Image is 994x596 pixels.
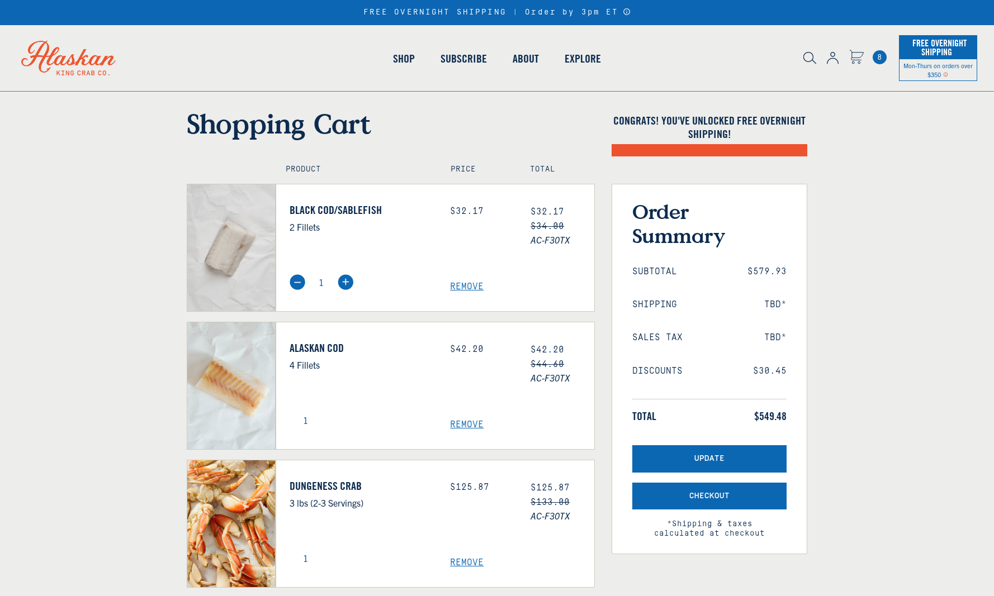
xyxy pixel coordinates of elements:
span: Shipping Notice Icon [943,70,948,78]
a: Subscribe [428,27,500,90]
span: $30.45 [753,366,787,376]
h4: Total [530,165,585,174]
span: Discounts [632,366,683,376]
p: 4 Fillets [290,357,434,372]
s: $133.00 [531,497,570,507]
button: Checkout [632,483,787,510]
s: $44.60 [531,359,564,369]
a: About [500,27,552,90]
span: 8 [873,50,887,64]
a: Black Cod/Sablefish [290,203,434,217]
span: AC-F30TX [531,232,594,247]
img: search [803,52,816,64]
span: *Shipping & taxes calculated at checkout [632,509,787,538]
span: $549.48 [754,409,787,423]
img: plus [338,274,353,290]
img: Alaskan Cod - 4 Fillets [187,322,275,449]
img: Dungeness Crab - 3 lbs (2-3 Servings) [187,460,275,587]
p: 2 Fillets [290,220,434,234]
span: $42.20 [531,345,564,355]
h1: Shopping Cart [187,107,595,140]
a: Alaskan Cod [290,341,434,355]
div: $42.20 [450,344,514,355]
a: Remove [450,419,594,430]
span: Total [632,409,656,423]
a: Shop [380,27,428,90]
div: FREE OVERNIGHT SHIPPING | Order by 3pm ET [363,8,631,17]
a: Dungeness Crab [290,479,434,493]
span: Shipping [632,299,677,310]
h4: Product [286,165,427,174]
span: $579.93 [747,266,787,277]
span: Mon-Thurs on orders over $350 [903,61,973,78]
img: minus [290,274,305,290]
a: Remove [450,282,594,292]
img: Black Cod/Sablefish - 2 Fillets [187,184,275,311]
span: Update [694,454,725,464]
a: Announcement Bar Modal [623,8,631,16]
div: $32.17 [450,206,514,217]
h4: Congrats! You've unlocked FREE OVERNIGHT SHIPPING! [612,114,807,141]
span: $32.17 [531,207,564,217]
s: $34.00 [531,221,564,231]
div: $125.87 [450,482,514,493]
h3: Order Summary [632,199,787,247]
img: account [827,52,839,64]
a: Remove [450,557,594,568]
p: 3 lbs (2-3 Servings) [290,495,434,510]
span: $125.87 [531,483,570,493]
span: Subtotal [632,266,677,277]
h4: Price [451,165,505,174]
a: Cart [849,50,864,66]
a: Explore [552,27,614,90]
span: AC-F30TX [531,508,594,523]
button: Update [632,445,787,473]
a: Cart [873,50,887,64]
img: Alaskan King Crab Co. logo [6,25,131,91]
span: AC-F30TX [531,370,594,385]
span: Checkout [689,492,730,501]
span: Free Overnight Shipping [910,35,967,60]
span: Sales Tax [632,332,683,343]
